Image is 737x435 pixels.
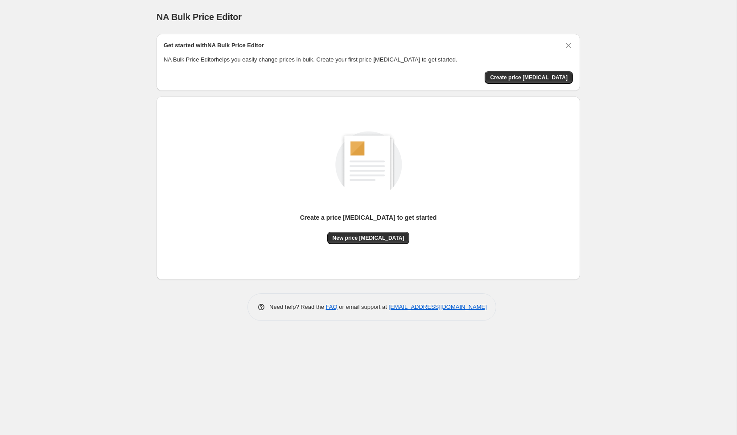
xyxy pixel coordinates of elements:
[326,304,338,310] a: FAQ
[389,304,487,310] a: [EMAIL_ADDRESS][DOMAIN_NAME]
[327,232,410,244] button: New price [MEDICAL_DATA]
[490,74,568,81] span: Create price [MEDICAL_DATA]
[269,304,326,310] span: Need help? Read the
[485,71,573,84] button: Create price change job
[300,213,437,222] p: Create a price [MEDICAL_DATA] to get started
[564,41,573,50] button: Dismiss card
[333,234,404,242] span: New price [MEDICAL_DATA]
[338,304,389,310] span: or email support at
[156,12,242,22] span: NA Bulk Price Editor
[164,55,573,64] p: NA Bulk Price Editor helps you easily change prices in bulk. Create your first price [MEDICAL_DAT...
[164,41,264,50] h2: Get started with NA Bulk Price Editor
